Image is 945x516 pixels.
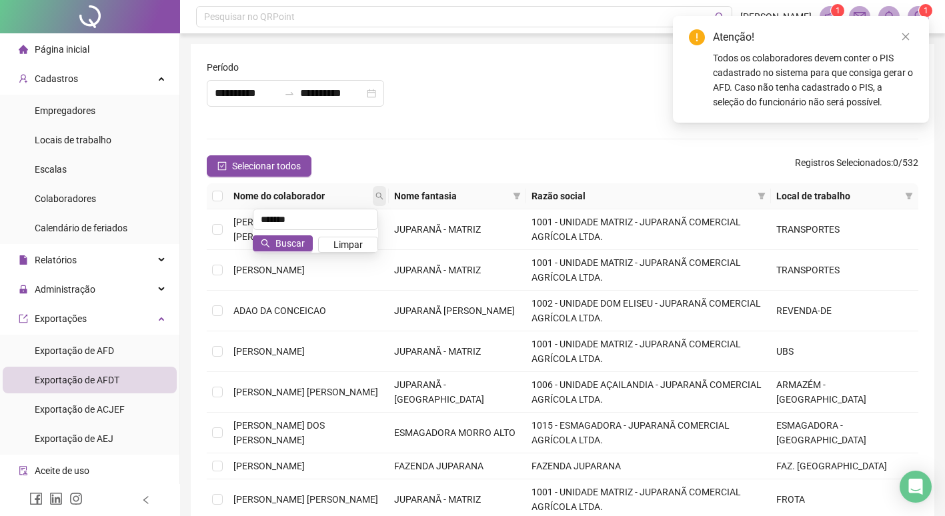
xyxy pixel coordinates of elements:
td: 1001 - UNIDADE MATRIZ - JUPARANÃ COMERCIAL AGRÍCOLA LTDA. [526,250,771,291]
span: Cadastros [35,73,78,84]
span: filter [510,186,524,206]
span: linkedin [49,492,63,505]
td: FAZENDA JUPARANA [526,453,771,479]
td: JUPARANÃ [PERSON_NAME] [389,291,526,331]
span: home [19,45,28,54]
span: user-add [19,74,28,83]
span: Relatórios [35,255,77,265]
button: Buscar [253,235,313,251]
span: Exportações [35,313,87,324]
span: export [19,314,28,323]
span: [PERSON_NAME] [233,346,305,357]
span: Empregadores [35,105,95,116]
span: [PERSON_NAME] [740,9,812,24]
a: Close [898,29,913,44]
td: 1006 - UNIDADE AÇAILANDIA - JUPARANÃ COMERCIAL AGRÍCOLA LTDA. [526,372,771,413]
span: audit [19,466,28,475]
td: 1002 - UNIDADE DOM ELISEU - JUPARANÃ COMERCIAL AGRÍCOLA LTDA. [526,291,771,331]
td: JUPARANÃ - MATRIZ [389,331,526,372]
td: REVENDA-DE [771,291,918,331]
button: Limpar [318,237,378,253]
span: filter [758,192,766,200]
span: filter [905,192,913,200]
td: JUPARANÃ - [GEOGRAPHIC_DATA] [389,372,526,413]
span: filter [902,186,916,206]
span: search [373,186,386,206]
span: swap-right [284,88,295,99]
span: Exportação de AFDT [35,375,119,385]
span: Calendário de feriados [35,223,127,233]
span: Limpar [333,237,363,252]
span: Nome do colaborador [233,189,370,203]
img: 85736 [908,7,928,27]
span: Razão social [532,189,752,203]
span: [PERSON_NAME] DOS [PERSON_NAME] [233,420,325,445]
span: instagram [69,492,83,505]
span: [PERSON_NAME] [233,265,305,275]
span: ADAO DA CONCEICAO [233,305,326,316]
td: FAZ. [GEOGRAPHIC_DATA] [771,453,918,479]
span: close [901,32,910,41]
span: Aceite de uso [35,465,89,476]
span: Locais de trabalho [35,135,111,145]
span: Exportação de AEJ [35,433,113,444]
td: TRANSPORTES [771,209,918,250]
span: notification [824,11,836,23]
td: 1001 - UNIDADE MATRIZ - JUPARANÃ COMERCIAL AGRÍCOLA LTDA. [526,331,771,372]
span: Página inicial [35,44,89,55]
span: 1 [924,6,928,15]
span: to [284,88,295,99]
span: search [715,12,725,22]
span: : 0 / 532 [795,155,918,177]
span: filter [755,186,768,206]
span: Administração [35,284,95,295]
span: [PERSON_NAME] [PERSON_NAME] [233,387,378,397]
span: left [141,495,151,505]
td: 1001 - UNIDADE MATRIZ - JUPARANÃ COMERCIAL AGRÍCOLA LTDA. [526,209,771,250]
td: 1015 - ESMAGADORA - JUPARANÃ COMERCIAL AGRÍCOLA LTDA. [526,413,771,453]
span: bell [883,11,895,23]
span: Nome fantasia [394,189,508,203]
span: search [375,192,383,200]
span: Colaboradores [35,193,96,204]
div: Todos os colaboradores devem conter o PIS cadastrado no sistema para que consiga gerar o AFD. Cas... [713,51,913,109]
div: Open Intercom Messenger [900,471,932,503]
td: UBS [771,331,918,372]
span: Período [207,60,239,75]
span: Registros Selecionados [795,157,891,168]
span: Exportação de ACJEF [35,404,125,415]
td: ESMAGADORA - [GEOGRAPHIC_DATA] [771,413,918,453]
span: check-square [217,161,227,171]
span: exclamation-circle [689,29,705,45]
button: Selecionar todos [207,155,311,177]
span: [PERSON_NAME] DO [PERSON_NAME] FILHO [233,217,333,242]
sup: Atualize o seu contato no menu Meus Dados [919,4,932,17]
span: facebook [29,492,43,505]
td: FAZENDA JUPARANA [389,453,526,479]
td: JUPARANÃ - MATRIZ [389,209,526,250]
span: file [19,255,28,265]
div: Atenção! [713,29,913,45]
span: [PERSON_NAME] [233,461,305,471]
td: ARMAZÉM - [GEOGRAPHIC_DATA] [771,372,918,413]
td: TRANSPORTES [771,250,918,291]
span: [PERSON_NAME] [PERSON_NAME] [233,494,378,505]
span: mail [854,11,866,23]
sup: 1 [831,4,844,17]
span: Exportação de AFD [35,345,114,356]
span: search [261,239,270,248]
span: filter [513,192,521,200]
td: JUPARANÃ - MATRIZ [389,250,526,291]
span: Local de trabalho [776,189,900,203]
span: lock [19,285,28,294]
span: Escalas [35,164,67,175]
span: Buscar [275,236,305,251]
span: 1 [836,6,840,15]
span: Selecionar todos [232,159,301,173]
td: ESMAGADORA MORRO ALTO [389,413,526,453]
